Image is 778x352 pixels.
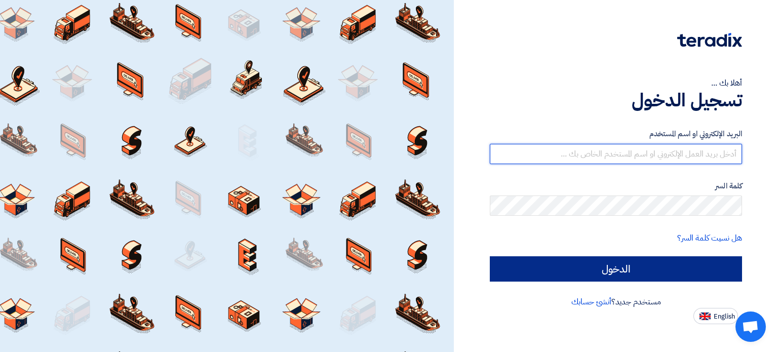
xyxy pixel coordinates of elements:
a: هل نسيت كلمة السر؟ [677,232,742,244]
a: أنشئ حسابك [571,296,611,308]
span: English [714,313,735,320]
label: كلمة السر [490,180,742,192]
input: أدخل بريد العمل الإلكتروني او اسم المستخدم الخاص بك ... [490,144,742,164]
div: أهلا بك ... [490,77,742,89]
h1: تسجيل الدخول [490,89,742,111]
input: الدخول [490,256,742,282]
button: English [693,308,738,324]
img: Teradix logo [677,33,742,47]
div: مستخدم جديد؟ [490,296,742,308]
a: Open chat [735,311,766,342]
img: en-US.png [699,312,711,320]
label: البريد الإلكتروني او اسم المستخدم [490,128,742,140]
